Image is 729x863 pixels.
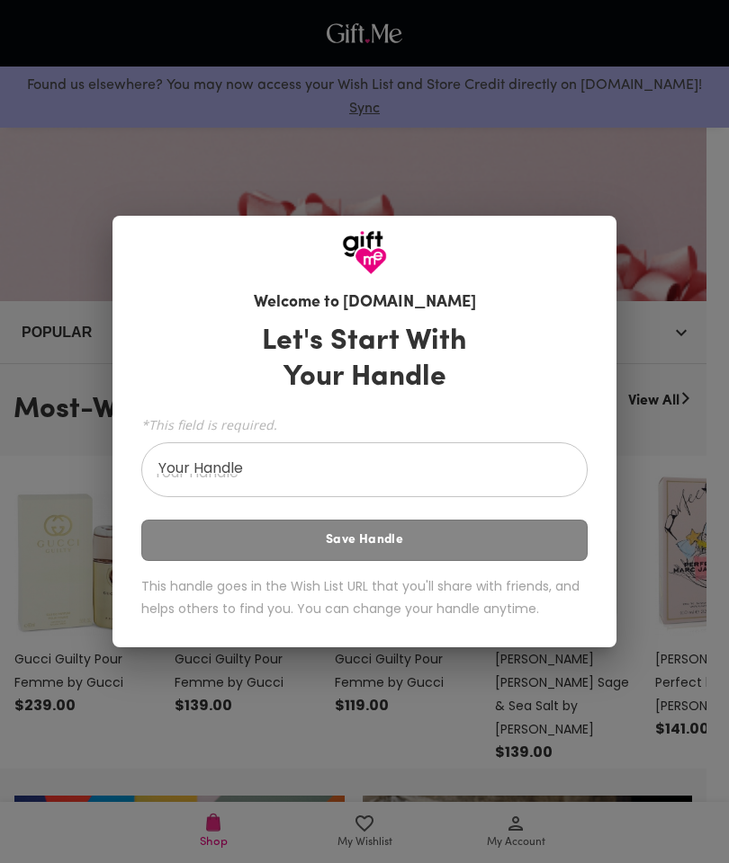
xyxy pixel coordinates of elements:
img: GiftMe Logo [342,230,387,275]
h6: Welcome to [DOMAIN_NAME] [254,291,476,316]
h3: Let's Start With Your Handle [239,324,490,396]
h6: This handle goes in the Wish List URL that you'll share with friends, and helps others to find yo... [141,575,588,619]
span: *This field is required. [141,416,588,433]
input: Your Handle [141,447,568,497]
